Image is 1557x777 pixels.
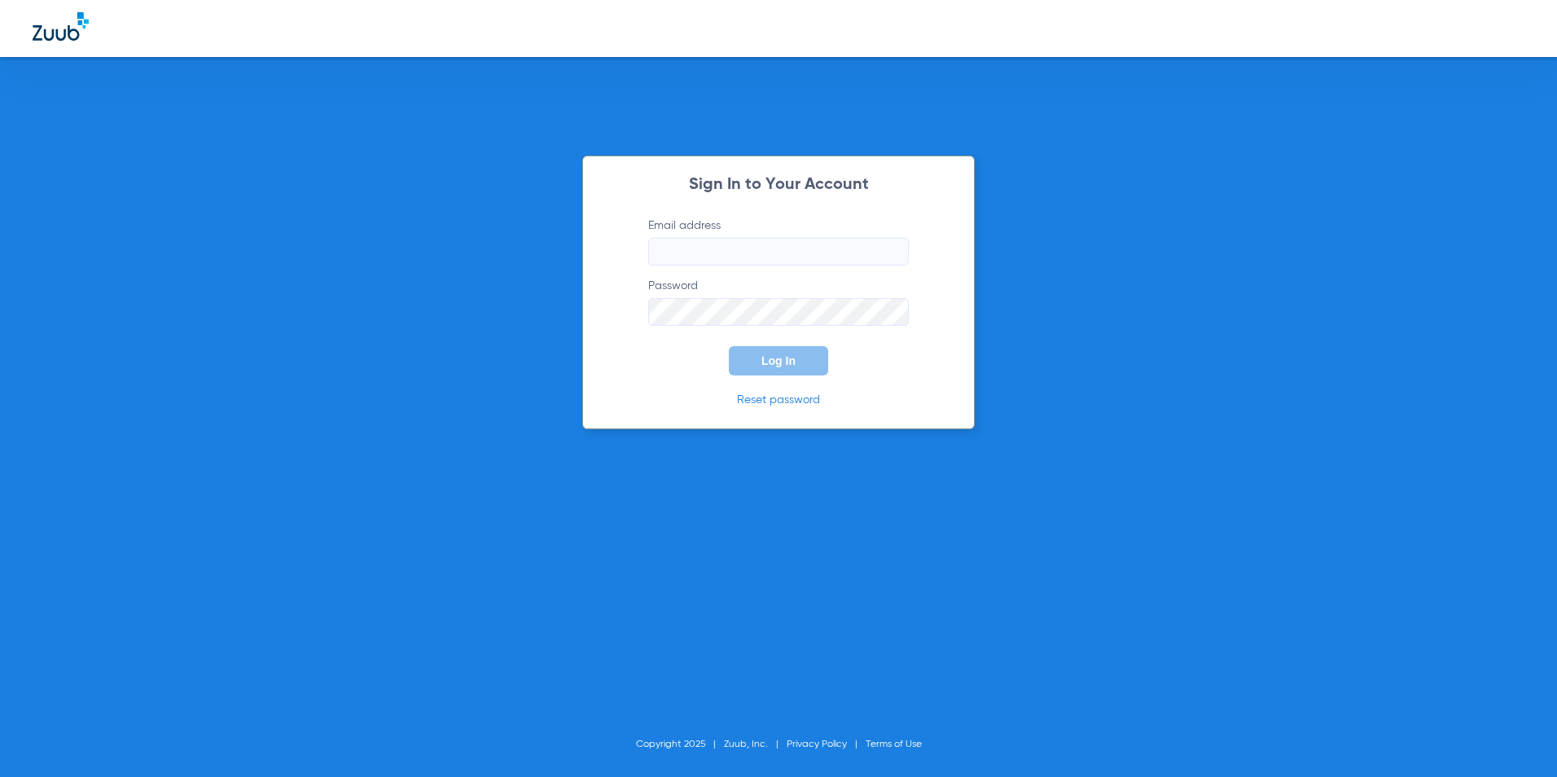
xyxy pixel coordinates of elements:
img: Zuub Logo [33,12,89,41]
li: Zuub, Inc. [724,736,787,753]
label: Password [648,278,909,326]
input: Email address [648,238,909,266]
span: Log In [761,354,796,367]
a: Privacy Policy [787,740,847,749]
a: Terms of Use [866,740,922,749]
a: Reset password [737,394,820,406]
button: Log In [729,346,828,375]
label: Email address [648,217,909,266]
li: Copyright 2025 [636,736,724,753]
h2: Sign In to Your Account [624,177,933,193]
input: Password [648,298,909,326]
